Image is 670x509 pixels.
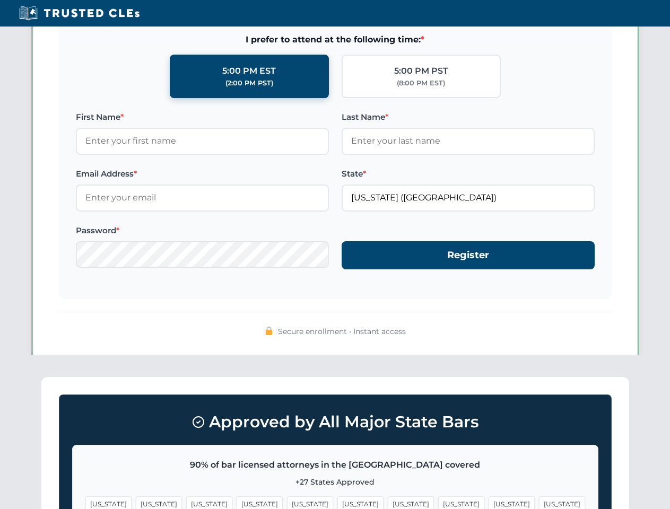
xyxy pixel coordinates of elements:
[72,408,598,436] h3: Approved by All Major State Bars
[85,458,585,472] p: 90% of bar licensed attorneys in the [GEOGRAPHIC_DATA] covered
[265,327,273,335] img: 🔒
[76,33,595,47] span: I prefer to attend at the following time:
[342,168,595,180] label: State
[278,326,406,337] span: Secure enrollment • Instant access
[342,241,595,269] button: Register
[394,64,448,78] div: 5:00 PM PST
[342,128,595,154] input: Enter your last name
[342,111,595,124] label: Last Name
[76,128,329,154] input: Enter your first name
[225,78,273,89] div: (2:00 PM PST)
[76,224,329,237] label: Password
[222,64,276,78] div: 5:00 PM EST
[342,185,595,211] input: Florida (FL)
[76,168,329,180] label: Email Address
[16,5,143,21] img: Trusted CLEs
[76,111,329,124] label: First Name
[397,78,445,89] div: (8:00 PM EST)
[85,476,585,488] p: +27 States Approved
[76,185,329,211] input: Enter your email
